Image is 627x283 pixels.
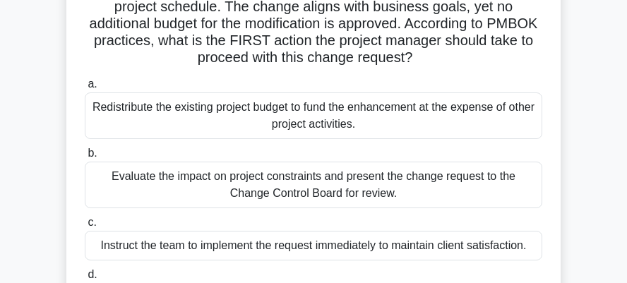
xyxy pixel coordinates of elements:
[85,162,542,208] div: Evaluate the impact on project constraints and present the change request to the Change Control B...
[88,268,97,280] span: d.
[85,92,542,139] div: Redistribute the existing project budget to fund the enhancement at the expense of other project ...
[85,231,542,260] div: Instruct the team to implement the request immediately to maintain client satisfaction.
[88,216,96,228] span: c.
[88,78,97,90] span: a.
[88,147,97,159] span: b.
